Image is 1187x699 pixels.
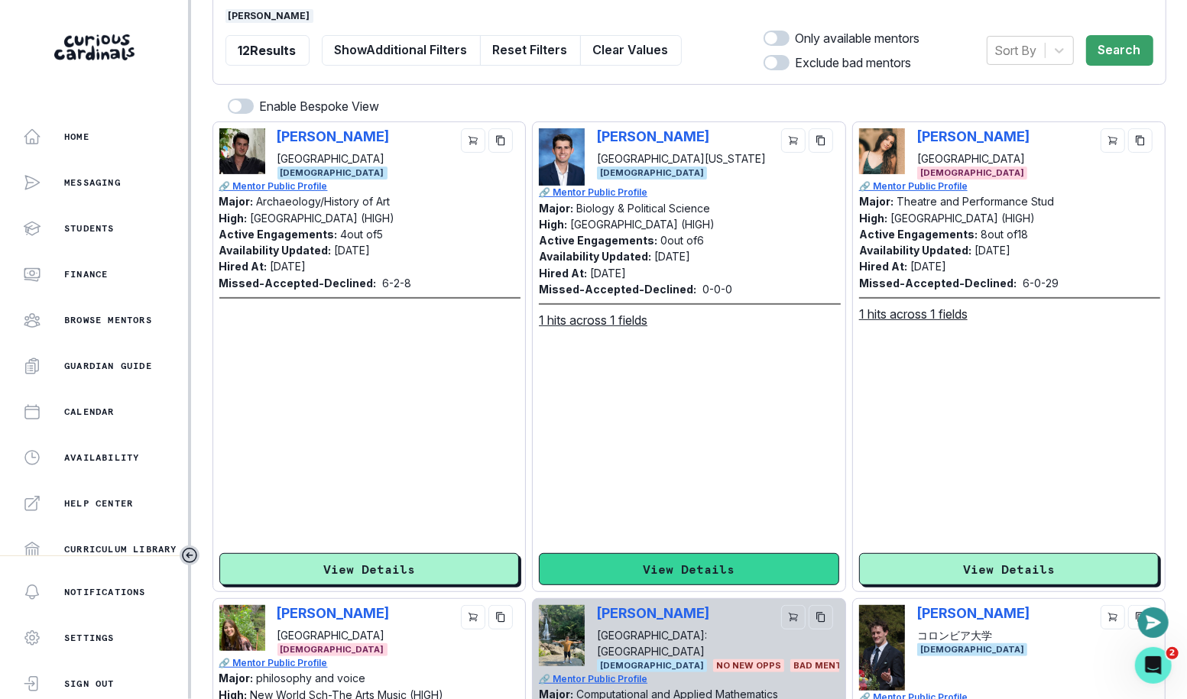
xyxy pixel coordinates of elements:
[917,128,1030,144] p: [PERSON_NAME]
[796,29,920,47] p: Only available mentors
[277,128,390,144] p: [PERSON_NAME]
[1138,607,1169,638] button: Open or close messaging widget
[781,605,806,629] button: cart
[277,605,390,621] p: [PERSON_NAME]
[277,150,390,167] p: [GEOGRAPHIC_DATA]
[461,605,485,629] button: cart
[322,35,481,66] button: ShowAdditional Filters
[219,275,377,291] p: Missed-Accepted-Declined:
[480,35,581,66] button: Reset Filters
[597,627,775,659] p: [GEOGRAPHIC_DATA]: [GEOGRAPHIC_DATA]
[64,360,152,372] p: Guardian Guide
[1135,647,1172,684] iframe: Intercom live chat
[64,314,152,326] p: Browse Mentors
[570,218,715,231] p: [GEOGRAPHIC_DATA] (HIGH)
[576,202,710,215] p: Biology & Political Science
[257,671,366,684] p: philosophy and voice
[219,605,265,651] img: Picture of Aurora Jablon
[910,260,946,273] p: [DATE]
[219,553,520,585] button: View Details
[64,176,121,189] p: Messaging
[859,212,887,225] p: High:
[539,553,839,585] button: View Details
[539,267,587,280] p: Hired At:
[917,627,1030,643] p: コロンビア大学
[539,311,647,329] u: 1 hits across 1 fields
[180,545,199,565] button: Toggle sidebar
[341,228,384,241] p: 4 out of 5
[917,150,1030,167] p: [GEOGRAPHIC_DATA]
[219,244,332,257] p: Availability Updated:
[1128,128,1153,153] button: copy
[488,128,513,153] button: copy
[54,34,135,60] img: Curious Cardinals Logo
[975,244,1010,257] p: [DATE]
[64,678,115,690] p: Sign Out
[539,281,696,297] p: Missed-Accepted-Declined:
[897,195,1054,208] p: Theatre and Performance Stud
[654,250,690,263] p: [DATE]
[257,195,391,208] p: Archaeology/History of Art
[917,167,1027,180] span: [DEMOGRAPHIC_DATA]
[277,627,390,643] p: [GEOGRAPHIC_DATA]
[64,451,139,464] p: Availability
[219,656,521,670] a: 🔗 Mentor Public Profile
[859,305,968,323] u: 1 hits across 1 fields
[335,244,371,257] p: [DATE]
[1101,605,1125,629] button: cart
[859,244,971,257] p: Availability Updated:
[383,275,412,291] p: 6 - 2 - 8
[219,260,268,273] p: Hired At:
[713,659,784,672] span: No New Opps
[809,605,833,629] button: copy
[859,195,893,208] p: Major:
[1023,275,1059,291] p: 6 - 0 - 29
[219,180,521,193] a: 🔗 Mentor Public Profile
[225,9,313,23] span: [PERSON_NAME]
[890,212,1035,225] p: [GEOGRAPHIC_DATA] (HIGH)
[238,41,297,60] p: 12 Results
[219,671,254,684] p: Major:
[597,150,766,167] p: [GEOGRAPHIC_DATA][US_STATE]
[64,406,115,418] p: Calendar
[809,128,833,153] button: copy
[64,497,133,510] p: Help Center
[539,128,585,186] img: Picture of Gabriel Steinberg
[859,553,1159,585] button: View Details
[981,228,1028,241] p: 8 out of 18
[461,128,485,153] button: cart
[539,186,841,199] a: 🔗 Mentor Public Profile
[917,605,1030,621] p: [PERSON_NAME]
[219,228,338,241] p: Active Engagements:
[859,128,905,174] img: Picture of Paloma Aisenberg
[219,212,248,225] p: High:
[590,267,626,280] p: [DATE]
[1101,128,1125,153] button: cart
[64,222,115,235] p: Students
[702,281,732,297] p: 0 - 0 - 0
[781,128,806,153] button: cart
[277,167,388,180] span: [DEMOGRAPHIC_DATA]
[64,632,115,644] p: Settings
[64,131,89,143] p: Home
[539,250,651,263] p: Availability Updated:
[277,643,388,656] span: [DEMOGRAPHIC_DATA]
[539,202,573,215] p: Major:
[597,167,707,180] span: [DEMOGRAPHIC_DATA]
[859,605,905,691] img: Picture of Isaac Loomis
[271,260,306,273] p: [DATE]
[859,260,907,273] p: Hired At:
[539,218,567,231] p: High:
[64,586,146,598] p: Notifications
[1086,35,1153,66] button: Search
[539,234,657,247] p: Active Engagements:
[859,180,1161,193] a: 🔗 Mentor Public Profile
[660,234,704,247] p: 0 out of 6
[260,97,380,115] p: Enable Bespoke View
[580,35,682,66] button: Clear Values
[597,605,723,621] p: [PERSON_NAME]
